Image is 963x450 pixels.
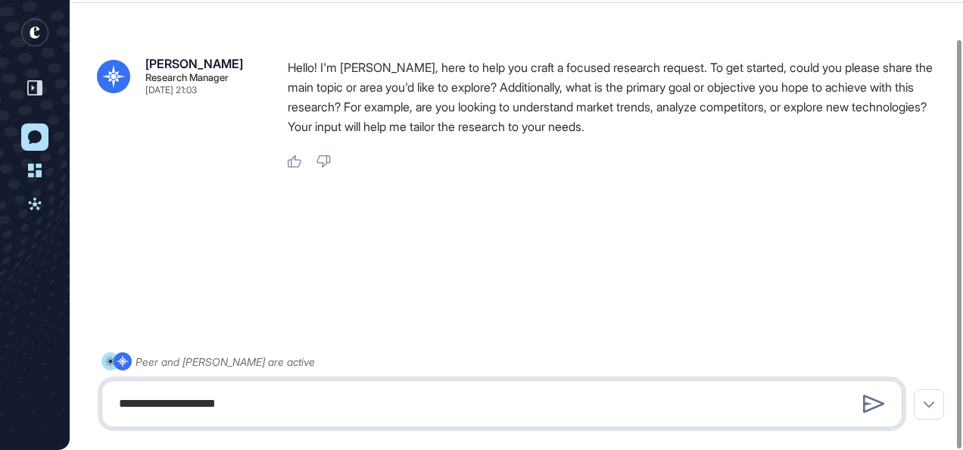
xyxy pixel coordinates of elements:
div: Peer and [PERSON_NAME] are active [136,352,315,371]
div: [PERSON_NAME] [145,58,243,70]
div: entrapeer-logo [21,19,48,46]
p: Hello! I'm [PERSON_NAME], here to help you craft a focused research request. To get started, coul... [288,58,948,136]
div: Research Manager [145,73,229,83]
div: [DATE] 21:03 [145,86,197,95]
